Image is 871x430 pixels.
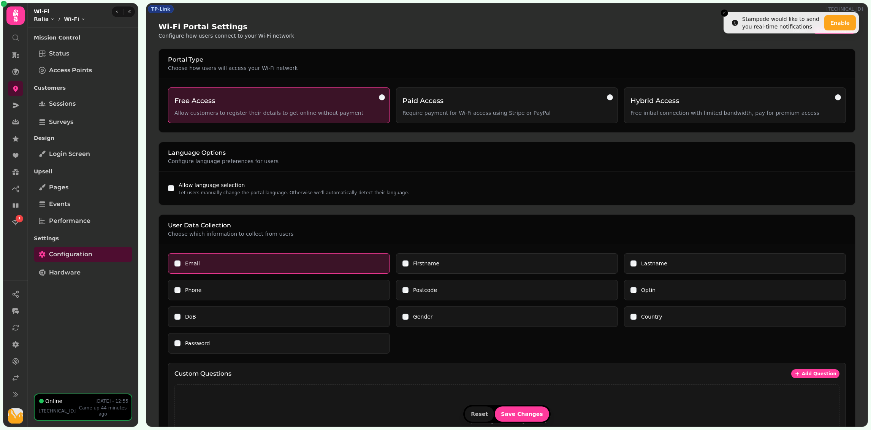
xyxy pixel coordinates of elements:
[824,15,856,30] button: Enable
[49,149,90,159] span: Login screen
[185,340,210,347] label: Password
[34,15,86,23] nav: breadcrumb
[34,146,132,162] a: Login screen
[185,260,200,267] label: Email
[49,99,76,108] span: Sessions
[98,405,127,417] span: 44 minutes ago
[49,66,92,75] span: Access Points
[34,96,132,111] a: Sessions
[465,406,494,422] button: Reset
[34,63,132,78] a: Access Points
[49,117,73,127] span: Surveys
[174,369,231,378] h3: Custom Questions
[168,221,846,230] h2: User Data Collection
[28,28,138,394] nav: Tabs
[34,394,132,421] button: Online[DATE] - 12:55[TECHNICAL_ID]Came up44 minutes ago
[168,230,846,238] p: Choose which information to collect from users
[79,405,100,411] span: Came up
[174,95,383,106] h3: Free Access
[34,232,132,245] p: Settings
[34,131,132,145] p: Design
[34,180,132,195] a: Pages
[402,109,611,117] p: Require payment for Wi-Fi access using Stripe or PayPal
[413,313,433,321] label: Gender
[6,408,25,424] button: User avatar
[158,32,294,40] p: Configure how users connect to your Wi-Fi network
[501,411,543,417] span: Save Changes
[34,31,132,44] p: Mission Control
[641,260,667,267] label: Lastname
[175,403,839,412] div: No custom questions yet
[179,182,245,188] label: Allow language selection
[34,8,86,15] h2: Wi-Fi
[477,419,546,424] span: Add your first question
[34,165,132,178] p: Upsell
[721,9,728,17] button: Close toast
[495,406,549,422] button: Save Changes
[34,81,132,95] p: Customers
[45,397,62,405] p: Online
[34,15,55,23] button: Ralia
[8,408,23,424] img: User avatar
[95,398,128,404] p: [DATE] - 12:55
[49,183,68,192] span: Pages
[168,157,846,165] p: Configure language preferences for users
[34,46,132,61] a: Status
[413,286,437,294] label: Postcode
[630,109,839,117] p: Free initial connection with limited bandwidth, pay for premium access
[39,408,76,414] p: [TECHNICAL_ID]
[827,6,866,12] p: [TECHNICAL_ID]
[168,55,846,64] h2: Portal Type
[148,5,174,13] div: TP-Link
[8,215,23,230] a: 1
[174,109,383,117] p: Allow customers to register their details to get online without payment
[49,200,70,209] span: Events
[641,313,662,321] label: Country
[168,148,846,157] h2: Language Options
[791,369,839,378] button: Add Question
[413,260,439,267] label: Firstname
[49,250,92,259] span: Configuration
[641,286,656,294] label: Optin
[34,247,132,262] a: Configuration
[742,15,821,30] div: Stampede would like to send you real-time notifications
[49,268,81,277] span: Hardware
[34,213,132,228] a: Performance
[49,49,69,58] span: Status
[34,15,49,23] span: Ralia
[630,95,839,106] h3: Hybrid Access
[49,216,90,225] span: Performance
[802,371,836,376] span: Add Question
[168,64,846,72] p: Choose how users will access your Wi-Fi network
[179,190,409,196] p: Let users manually change the portal language. Otherwise we'll automatically detect their language.
[185,286,201,294] label: Phone
[18,216,21,221] span: 1
[158,21,294,32] h2: Wi-Fi Portal Settings
[34,197,132,212] a: Events
[64,15,85,23] button: Wi-Fi
[402,95,611,106] h3: Paid Access
[471,411,488,417] span: Reset
[34,265,132,280] a: Hardware
[34,114,132,130] a: Surveys
[185,313,196,321] label: DoB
